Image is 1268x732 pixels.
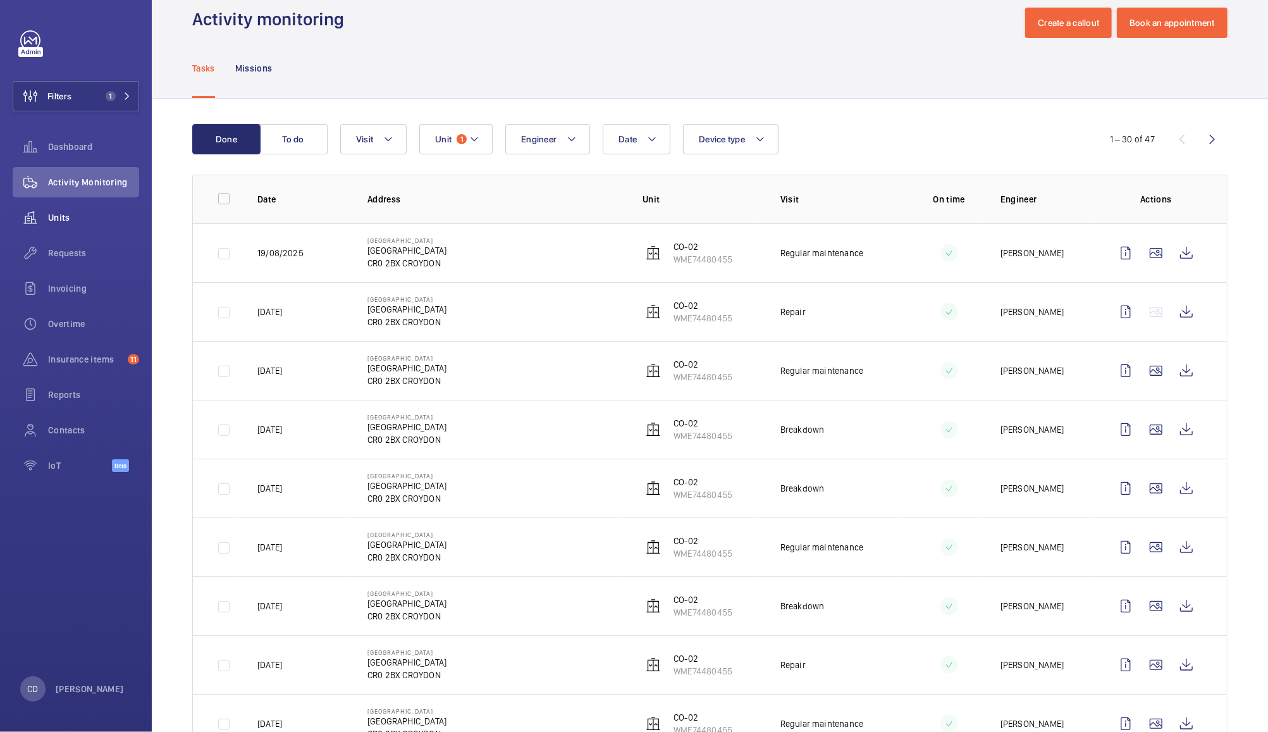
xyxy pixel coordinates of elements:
[674,593,732,606] p: CO-02
[674,652,732,665] p: CO-02
[674,711,732,724] p: CO-02
[48,282,139,295] span: Invoicing
[367,237,446,244] p: [GEOGRAPHIC_DATA]
[457,134,467,144] span: 1
[48,140,139,153] span: Dashboard
[646,540,661,555] img: elevator.svg
[780,600,825,612] p: Breakdown
[367,303,446,316] p: [GEOGRAPHIC_DATA]
[257,717,282,730] p: [DATE]
[257,541,282,554] p: [DATE]
[367,648,446,656] p: [GEOGRAPHIC_DATA]
[257,423,282,436] p: [DATE]
[780,193,898,206] p: Visit
[674,476,732,488] p: CO-02
[419,124,493,154] button: Unit1
[367,590,446,597] p: [GEOGRAPHIC_DATA]
[646,422,661,437] img: elevator.svg
[699,134,745,144] span: Device type
[367,295,446,303] p: [GEOGRAPHIC_DATA]
[235,62,273,75] p: Missions
[780,306,806,318] p: Repair
[367,551,446,564] p: CR0 2BX CROYDON
[1110,133,1155,146] div: 1 – 30 of 47
[674,430,732,442] p: WME74480455
[780,482,825,495] p: Breakdown
[674,358,732,371] p: CO-02
[683,124,779,154] button: Device type
[192,62,215,75] p: Tasks
[674,253,732,266] p: WME74480455
[1000,659,1064,671] p: [PERSON_NAME]
[646,304,661,319] img: elevator.svg
[1117,8,1228,38] button: Book an appointment
[48,459,112,472] span: IoT
[918,193,980,206] p: On time
[106,91,116,101] span: 1
[367,715,446,728] p: [GEOGRAPHIC_DATA]
[192,124,261,154] button: Done
[674,665,732,678] p: WME74480455
[1000,247,1064,259] p: [PERSON_NAME]
[257,659,282,671] p: [DATE]
[48,353,123,366] span: Insurance items
[674,417,732,430] p: CO-02
[259,124,328,154] button: To do
[257,247,304,259] p: 19/08/2025
[367,421,446,433] p: [GEOGRAPHIC_DATA]
[603,124,670,154] button: Date
[521,134,557,144] span: Engineer
[1000,717,1064,730] p: [PERSON_NAME]
[367,257,446,270] p: CR0 2BX CROYDON
[674,312,732,325] p: WME74480455
[780,717,863,730] p: Regular maintenance
[646,657,661,673] img: elevator.svg
[367,433,446,446] p: CR0 2BX CROYDON
[367,413,446,421] p: [GEOGRAPHIC_DATA]
[1000,423,1064,436] p: [PERSON_NAME]
[367,597,446,610] p: [GEOGRAPHIC_DATA]
[257,600,282,612] p: [DATE]
[367,193,622,206] p: Address
[1025,8,1112,38] button: Create a callout
[367,362,446,375] p: [GEOGRAPHIC_DATA]
[780,659,806,671] p: Repair
[646,716,661,731] img: elevator.svg
[367,354,446,362] p: [GEOGRAPHIC_DATA]
[48,388,139,401] span: Reports
[367,531,446,538] p: [GEOGRAPHIC_DATA]
[48,211,139,224] span: Units
[780,364,863,377] p: Regular maintenance
[780,541,863,554] p: Regular maintenance
[128,354,139,364] span: 11
[48,247,139,259] span: Requests
[367,480,446,492] p: [GEOGRAPHIC_DATA]
[367,707,446,715] p: [GEOGRAPHIC_DATA]
[646,245,661,261] img: elevator.svg
[56,683,124,695] p: [PERSON_NAME]
[1000,541,1064,554] p: [PERSON_NAME]
[367,656,446,669] p: [GEOGRAPHIC_DATA]
[646,599,661,614] img: elevator.svg
[257,193,347,206] p: Date
[674,547,732,560] p: WME74480455
[48,176,139,189] span: Activity Monitoring
[674,299,732,312] p: CO-02
[47,90,71,102] span: Filters
[367,538,446,551] p: [GEOGRAPHIC_DATA]
[1000,364,1064,377] p: [PERSON_NAME]
[367,669,446,681] p: CR0 2BX CROYDON
[356,134,373,144] span: Visit
[367,244,446,257] p: [GEOGRAPHIC_DATA]
[505,124,590,154] button: Engineer
[619,134,637,144] span: Date
[435,134,452,144] span: Unit
[674,488,732,501] p: WME74480455
[1000,600,1064,612] p: [PERSON_NAME]
[780,423,825,436] p: Breakdown
[674,606,732,619] p: WME74480455
[1000,482,1064,495] p: [PERSON_NAME]
[257,306,282,318] p: [DATE]
[367,316,446,328] p: CR0 2BX CROYDON
[192,8,352,31] h1: Activity monitoring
